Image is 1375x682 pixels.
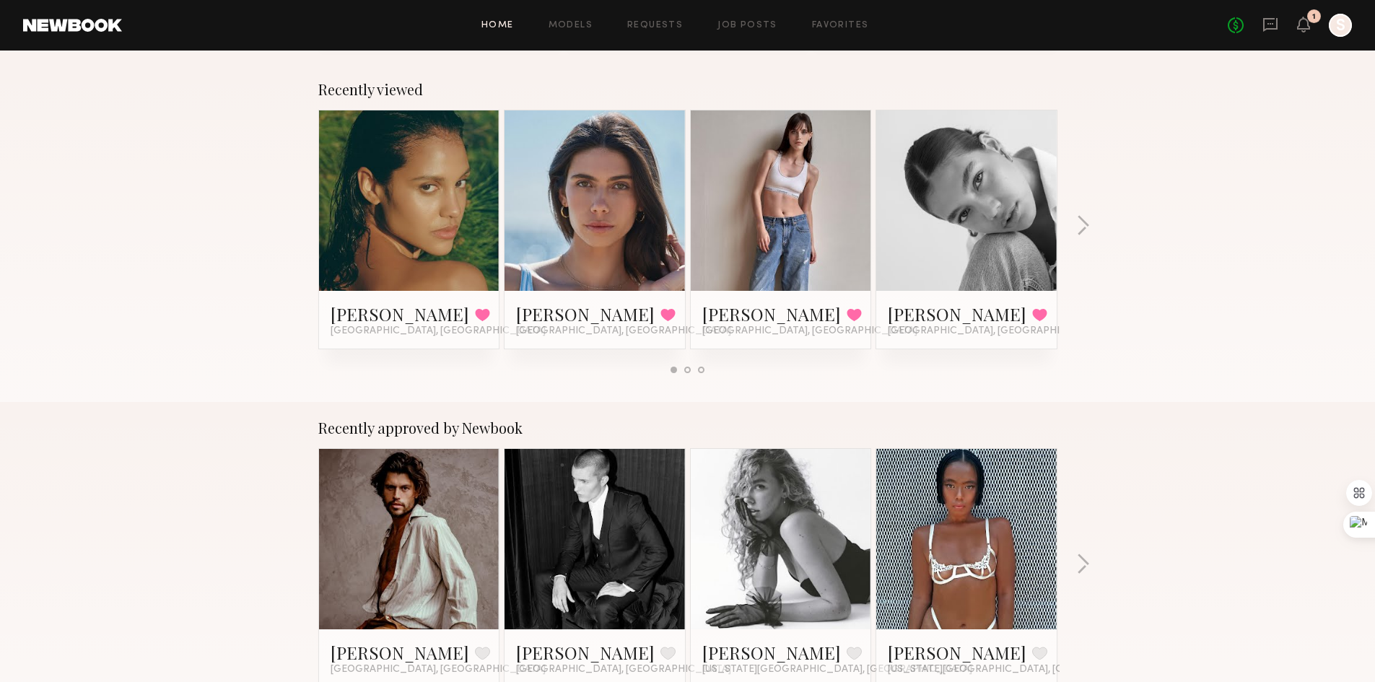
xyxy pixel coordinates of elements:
a: S [1329,14,1352,37]
a: [PERSON_NAME] [331,302,469,325]
a: [PERSON_NAME] [331,641,469,664]
a: [PERSON_NAME] [702,641,841,664]
a: Home [481,21,514,30]
span: [GEOGRAPHIC_DATA], [GEOGRAPHIC_DATA] [331,325,546,337]
span: [GEOGRAPHIC_DATA], [GEOGRAPHIC_DATA] [516,325,731,337]
span: [GEOGRAPHIC_DATA], [GEOGRAPHIC_DATA] [331,664,546,676]
div: Recently approved by Newbook [318,419,1057,437]
span: [US_STATE][GEOGRAPHIC_DATA], [GEOGRAPHIC_DATA] [702,664,972,676]
span: [GEOGRAPHIC_DATA], [GEOGRAPHIC_DATA] [516,664,731,676]
span: [GEOGRAPHIC_DATA], [GEOGRAPHIC_DATA] [702,325,917,337]
a: [PERSON_NAME] [888,641,1026,664]
a: [PERSON_NAME] [888,302,1026,325]
div: Recently viewed [318,81,1057,98]
a: Models [549,21,593,30]
span: [GEOGRAPHIC_DATA], [GEOGRAPHIC_DATA] [888,325,1103,337]
a: [PERSON_NAME] [516,641,655,664]
a: Job Posts [717,21,777,30]
div: 1 [1312,13,1316,21]
a: [PERSON_NAME] [516,302,655,325]
a: [PERSON_NAME] [702,302,841,325]
a: Requests [627,21,683,30]
a: Favorites [812,21,869,30]
span: [US_STATE][GEOGRAPHIC_DATA], [GEOGRAPHIC_DATA] [888,664,1158,676]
